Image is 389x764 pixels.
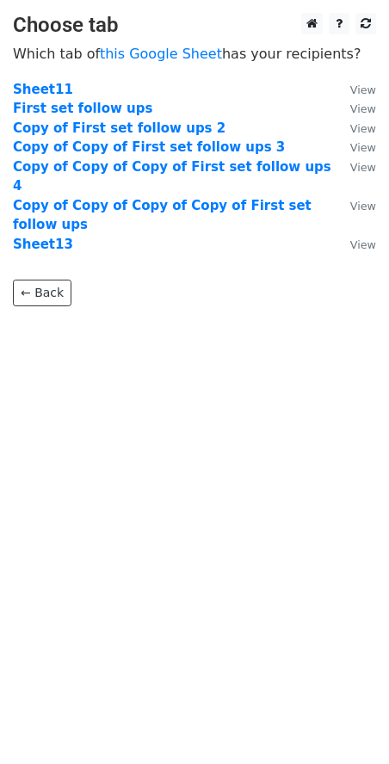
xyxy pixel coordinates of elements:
[333,120,376,136] a: View
[13,237,73,252] a: Sheet13
[333,101,376,116] a: View
[350,141,376,154] small: View
[333,82,376,97] a: View
[350,102,376,115] small: View
[350,161,376,174] small: View
[100,46,222,62] a: this Google Sheet
[350,238,376,251] small: View
[333,237,376,252] a: View
[13,159,331,194] a: Copy of Copy of Copy of First set follow ups 4
[333,139,376,155] a: View
[350,83,376,96] small: View
[13,45,376,63] p: Which tab of has your recipients?
[350,200,376,213] small: View
[13,120,225,136] a: Copy of First set follow ups 2
[13,198,312,233] a: Copy of Copy of Copy of Copy of First set follow ups
[13,139,285,155] a: Copy of Copy of First set follow ups 3
[13,82,73,97] a: Sheet11
[333,198,376,213] a: View
[13,280,71,306] a: ← Back
[13,101,152,116] a: First set follow ups
[350,122,376,135] small: View
[333,159,376,175] a: View
[13,13,376,38] h3: Choose tab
